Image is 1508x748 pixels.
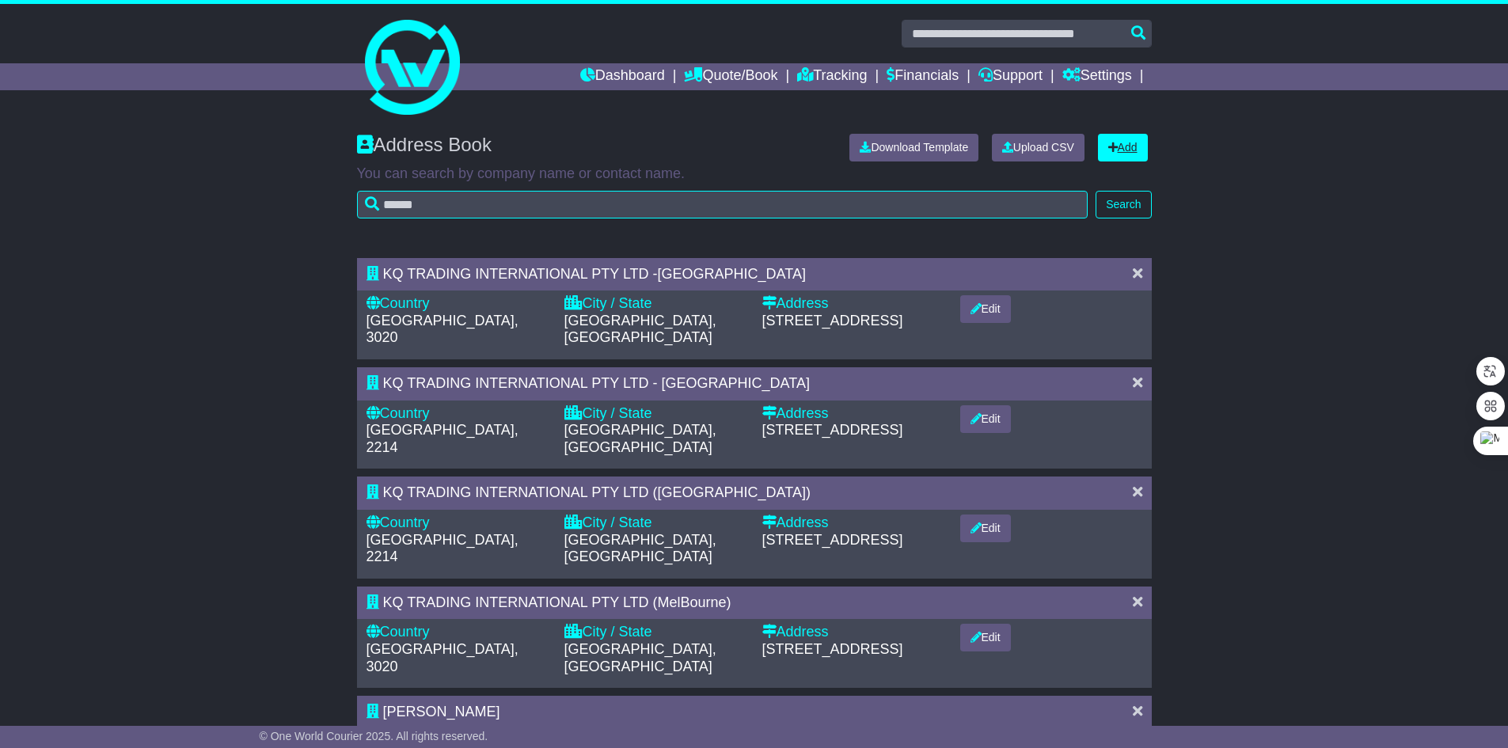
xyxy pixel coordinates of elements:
[992,134,1084,161] a: Upload CSV
[762,532,903,548] span: [STREET_ADDRESS]
[564,532,716,565] span: [GEOGRAPHIC_DATA], [GEOGRAPHIC_DATA]
[580,63,665,90] a: Dashboard
[762,624,944,641] div: Address
[1062,63,1132,90] a: Settings
[960,514,1011,542] button: Edit
[1096,191,1151,218] button: Search
[349,134,838,161] div: Address Book
[960,624,1011,651] button: Edit
[564,422,716,455] span: [GEOGRAPHIC_DATA], [GEOGRAPHIC_DATA]
[383,266,806,282] span: KQ TRADING INTERNATIONAL PTY LTD -[GEOGRAPHIC_DATA]
[797,63,867,90] a: Tracking
[367,313,518,346] span: [GEOGRAPHIC_DATA], 3020
[564,295,746,313] div: City / State
[762,422,903,438] span: [STREET_ADDRESS]
[383,375,810,391] span: KQ TRADING INTERNATIONAL PTY LTD - [GEOGRAPHIC_DATA]
[887,63,959,90] a: Financials
[564,405,746,423] div: City / State
[383,594,731,610] span: KQ TRADING INTERNATIONAL PTY LTD (MelBourne)
[367,422,518,455] span: [GEOGRAPHIC_DATA], 2214
[762,295,944,313] div: Address
[762,514,944,532] div: Address
[849,134,978,161] a: Download Template
[762,405,944,423] div: Address
[762,641,903,657] span: [STREET_ADDRESS]
[978,63,1043,90] a: Support
[367,624,549,641] div: Country
[367,295,549,313] div: Country
[367,641,518,674] span: [GEOGRAPHIC_DATA], 3020
[1098,134,1148,161] a: Add
[564,313,716,346] span: [GEOGRAPHIC_DATA], [GEOGRAPHIC_DATA]
[564,514,746,532] div: City / State
[684,63,777,90] a: Quote/Book
[367,514,549,532] div: Country
[960,295,1011,323] button: Edit
[762,313,903,328] span: [STREET_ADDRESS]
[367,405,549,423] div: Country
[383,704,500,720] span: [PERSON_NAME]
[960,405,1011,433] button: Edit
[564,641,716,674] span: [GEOGRAPHIC_DATA], [GEOGRAPHIC_DATA]
[383,484,811,500] span: KQ TRADING INTERNATIONAL PTY LTD ([GEOGRAPHIC_DATA])
[367,532,518,565] span: [GEOGRAPHIC_DATA], 2214
[260,730,488,742] span: © One World Courier 2025. All rights reserved.
[357,165,1152,183] p: You can search by company name or contact name.
[564,624,746,641] div: City / State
